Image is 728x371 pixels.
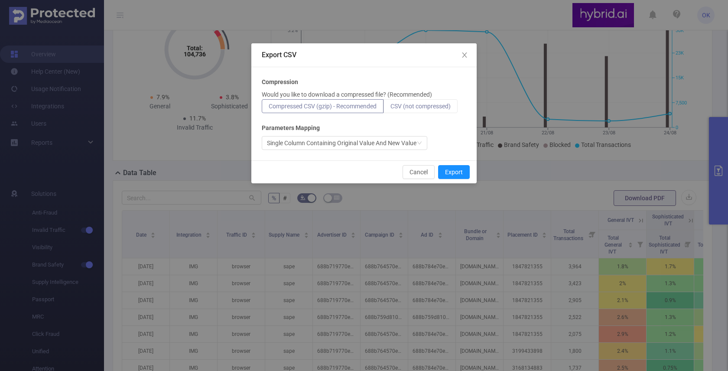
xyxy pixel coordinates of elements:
[452,43,477,68] button: Close
[438,165,470,179] button: Export
[417,140,422,146] i: icon: down
[390,103,451,110] span: CSV (not compressed)
[267,137,416,150] div: Single Column Containing Original Value And New Value
[262,50,466,60] div: Export CSV
[403,165,435,179] button: Cancel
[262,78,298,87] b: Compression
[262,90,432,99] p: Would you like to download a compressed file? (Recommended)
[461,52,468,59] i: icon: close
[269,103,377,110] span: Compressed CSV (gzip) - Recommended
[262,124,320,133] b: Parameters Mapping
